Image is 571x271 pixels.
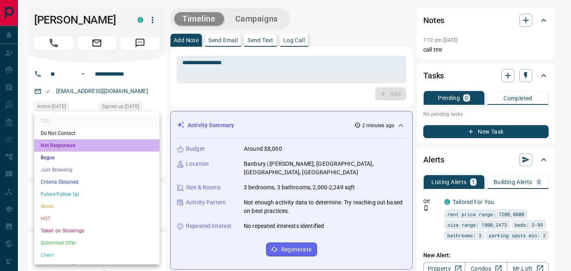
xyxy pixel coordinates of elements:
li: Do Not Contact [34,127,160,139]
li: Client [34,249,160,261]
li: Taken on Showings [34,225,160,237]
li: Future Follow Up [34,188,160,200]
li: Just Browsing [34,164,160,176]
li: HOT [34,212,160,225]
li: Warm [34,200,160,212]
li: Submitted Offer [34,237,160,249]
li: Criteria Obtained [34,176,160,188]
li: Not Responsive [34,139,160,152]
li: Bogus [34,152,160,164]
